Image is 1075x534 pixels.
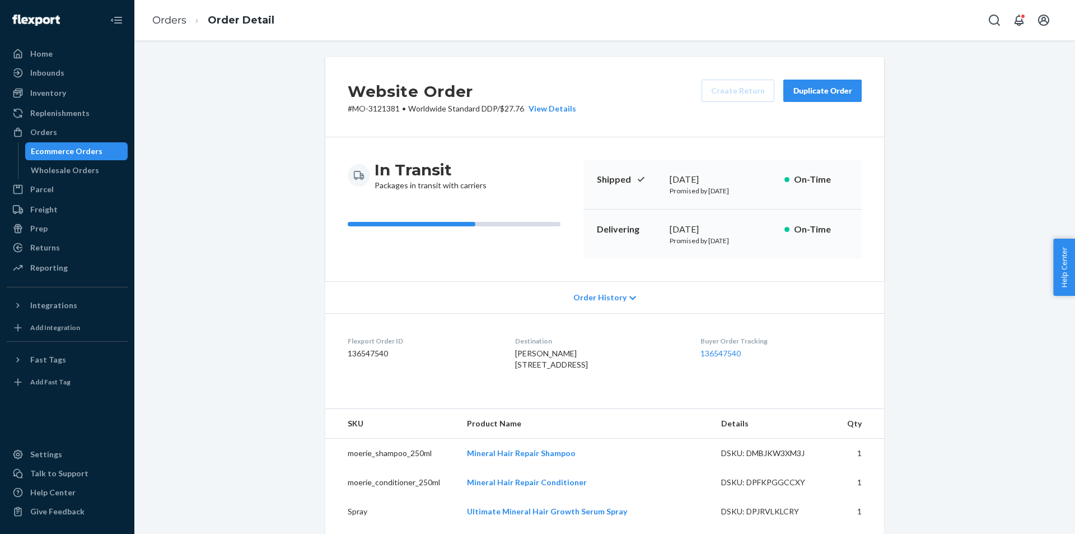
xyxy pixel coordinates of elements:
[670,186,775,196] p: Promised by [DATE]
[721,506,826,517] div: DSKU: DPJRVLKLCRY
[7,445,128,463] a: Settings
[30,468,88,479] div: Talk to Support
[597,223,661,236] p: Delivering
[573,292,627,303] span: Order History
[983,9,1006,31] button: Open Search Box
[7,319,128,337] a: Add Integration
[7,45,128,63] a: Home
[30,506,85,517] div: Give Feedback
[515,336,682,346] dt: Destination
[348,80,576,103] h2: Website Order
[325,439,458,468] td: moerie_shampoo_250ml
[325,409,458,439] th: SKU
[835,409,884,439] th: Qty
[794,223,848,236] p: On-Time
[1032,9,1055,31] button: Open account menu
[30,184,54,195] div: Parcel
[152,14,186,26] a: Orders
[712,409,835,439] th: Details
[835,468,884,497] td: 1
[467,477,587,487] a: Mineral Hair Repair Conditioner
[1008,9,1030,31] button: Open notifications
[7,373,128,391] a: Add Fast Tag
[143,4,283,37] ol: breadcrumbs
[402,104,406,113] span: •
[7,201,128,219] a: Freight
[7,503,128,521] button: Give Feedback
[7,239,128,257] a: Returns
[30,262,68,273] div: Reporting
[375,160,487,191] div: Packages in transit with carriers
[670,173,775,186] div: [DATE]
[597,173,661,186] p: Shipped
[7,296,128,314] button: Integrations
[700,336,862,346] dt: Buyer Order Tracking
[30,300,77,311] div: Integrations
[30,449,62,460] div: Settings
[467,507,627,516] a: Ultimate Mineral Hair Growth Serum Spray
[7,259,128,277] a: Reporting
[670,223,775,236] div: [DATE]
[30,87,66,99] div: Inventory
[7,351,128,369] button: Fast Tags
[30,223,48,234] div: Prep
[325,468,458,497] td: moerie_conditioner_250ml
[30,354,66,365] div: Fast Tags
[30,377,71,387] div: Add Fast Tag
[30,323,80,332] div: Add Integration
[467,448,576,458] a: Mineral Hair Repair Shampoo
[721,448,826,459] div: DSKU: DMBJKW3XM3J
[348,336,497,346] dt: Flexport Order ID
[702,80,774,102] button: Create Return
[793,85,852,96] div: Duplicate Order
[7,484,128,502] a: Help Center
[30,487,76,498] div: Help Center
[325,497,458,526] td: Spray
[30,204,58,215] div: Freight
[25,142,128,160] a: Ecommerce Orders
[208,14,274,26] a: Order Detail
[835,439,884,468] td: 1
[30,127,57,138] div: Orders
[30,108,90,119] div: Replenishments
[7,123,128,141] a: Orders
[515,349,588,369] span: [PERSON_NAME] [STREET_ADDRESS]
[670,236,775,245] p: Promised by [DATE]
[348,348,497,359] dd: 136547540
[794,173,848,186] p: On-Time
[721,477,826,488] div: DSKU: DPFKPGGCCXY
[458,409,712,439] th: Product Name
[31,146,102,157] div: Ecommerce Orders
[524,103,576,114] button: View Details
[7,64,128,82] a: Inbounds
[348,103,576,114] p: # MO-3121381 / $27.76
[408,104,497,113] span: Worldwide Standard DDP
[25,161,128,179] a: Wholesale Orders
[375,160,487,180] h3: In Transit
[30,242,60,253] div: Returns
[7,180,128,198] a: Parcel
[30,67,64,78] div: Inbounds
[835,497,884,526] td: 1
[783,80,862,102] button: Duplicate Order
[30,48,53,59] div: Home
[7,465,128,482] a: Talk to Support
[31,165,99,176] div: Wholesale Orders
[7,84,128,102] a: Inventory
[7,104,128,122] a: Replenishments
[700,349,741,358] a: 136547540
[1053,239,1075,296] button: Help Center
[105,9,128,31] button: Close Navigation
[12,15,60,26] img: Flexport logo
[7,220,128,238] a: Prep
